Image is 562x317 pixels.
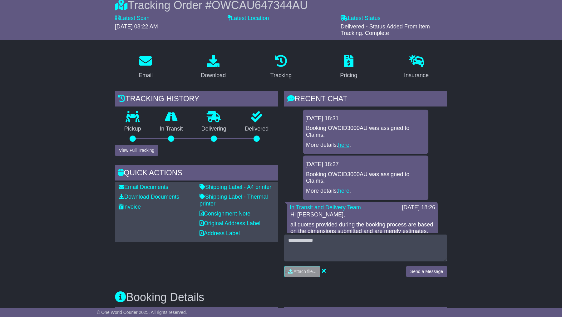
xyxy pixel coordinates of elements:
button: View Full Tracking [115,145,158,156]
div: Email [139,71,153,80]
div: Pricing [340,71,357,80]
span: [DATE] 08:22 AM [115,23,158,30]
a: Download Documents [119,194,179,200]
p: Delivered [236,126,278,132]
p: In Transit [150,126,192,132]
div: Insurance [404,71,429,80]
a: Download [197,52,230,82]
a: Email [135,52,157,82]
a: In Transit and Delivery Team [290,204,361,211]
div: [DATE] 18:26 [402,204,435,211]
span: © One World Courier 2025. All rights reserved. [97,310,187,315]
p: Booking OWCID3000AU was assigned to Claims. [306,125,425,138]
button: Send a Message [406,266,447,277]
p: all quotes provided during the booking process are based on the dimensions submitted and are mere... [290,221,435,248]
a: Shipping Label - Thermal printer [200,194,268,207]
a: Email Documents [119,184,168,190]
a: here [338,142,349,148]
p: Booking OWCID3000AU was assigned to Claims. [306,171,425,185]
a: Shipping Label - A4 printer [200,184,271,190]
p: Hi [PERSON_NAME], [290,211,435,218]
label: Latest Status [341,15,381,22]
p: Delivering [192,126,236,132]
h3: Booking Details [115,291,447,304]
p: More details: . [306,142,425,149]
div: Tracking history [115,91,278,108]
a: Insurance [400,52,433,82]
p: Pickup [115,126,150,132]
p: More details: . [306,188,425,195]
a: Address Label [200,230,240,236]
a: Invoice [119,204,141,210]
label: Latest Location [228,15,269,22]
a: here [338,188,349,194]
a: Pricing [336,52,361,82]
div: Download [201,71,226,80]
a: Original Address Label [200,220,260,226]
div: [DATE] 18:31 [305,115,426,122]
div: [DATE] 18:27 [305,161,426,168]
a: Consignment Note [200,211,250,217]
div: Quick Actions [115,165,278,182]
div: Tracking [270,71,292,80]
a: Tracking [266,52,296,82]
div: RECENT CHAT [284,91,447,108]
label: Latest Scan [115,15,150,22]
span: Delivered - Status Added From Item Tracking. Complete [341,23,430,37]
